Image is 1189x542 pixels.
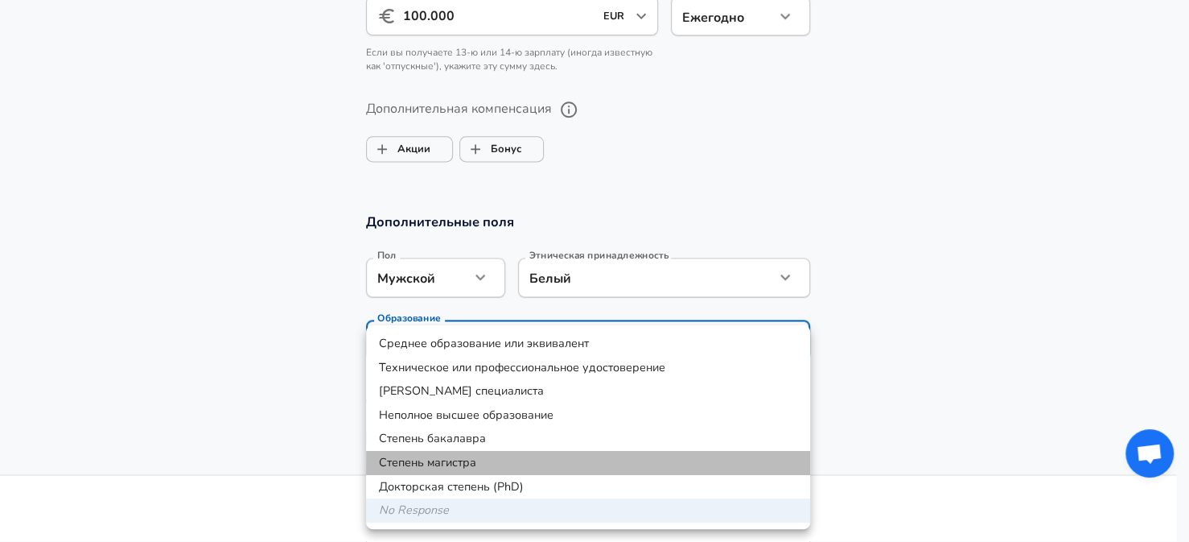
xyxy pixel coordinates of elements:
li: Степень бакалавра [366,427,810,451]
li: Докторская степень (PhD) [366,475,810,499]
div: Открытый чат [1125,429,1174,478]
li: Степень магистра [366,451,810,475]
li: Неполное высшее образование [366,403,810,428]
li: Среднее образование или эквивалент [366,332,810,356]
li: No Response [366,499,810,523]
li: Техническое или профессиональное удостоверение [366,356,810,380]
li: [PERSON_NAME] специалиста [366,379,810,403]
